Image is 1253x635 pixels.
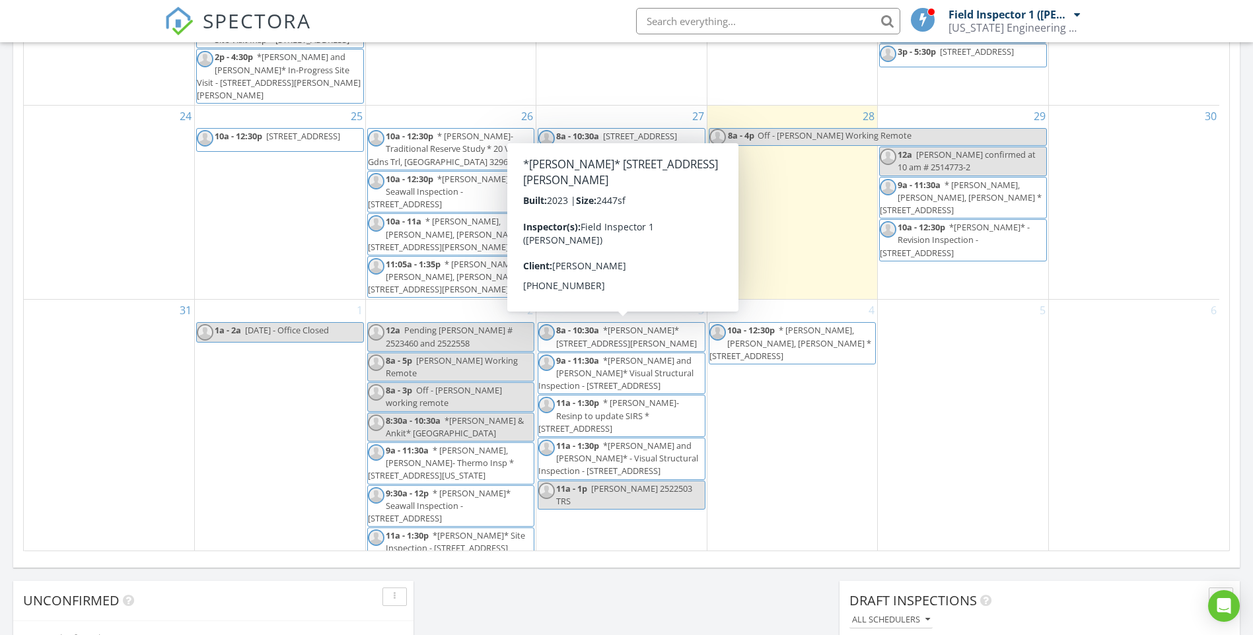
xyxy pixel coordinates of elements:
[524,300,536,321] a: Go to September 2, 2025
[538,397,679,434] a: 11a - 1:30p * [PERSON_NAME]- Resinp to update SIRS * [STREET_ADDRESS]
[538,354,555,371] img: default-user-f0147aede5fd5fa78ca7ade42f37bd4542148d508eef1c3d3ea960f66861d68b.jpg
[368,444,514,481] span: * [PERSON_NAME], [PERSON_NAME]- Thermo Insp * [STREET_ADDRESS][US_STATE]
[898,221,945,233] span: 10a - 12:30p
[519,106,536,127] a: Go to August 26, 2025
[354,300,365,321] a: Go to September 1, 2025
[556,161,684,173] a: 10a - 12:30p [STREET_ADDRESS]
[556,324,599,336] span: 8a - 10:30a
[949,21,1081,34] div: Florida Engineering LLC
[215,324,241,336] span: 1a - 2a
[203,7,311,34] span: SPECTORA
[556,397,599,409] span: 11a - 1:30p
[367,128,535,170] a: 10a - 12:30p * [PERSON_NAME]- Traditional Reserve Study * 20 Vis Gdns Trl, [GEOGRAPHIC_DATA] 32962
[177,300,194,321] a: Go to August 31, 2025
[849,591,977,609] span: Draft Inspections
[880,221,1030,258] a: 10a - 12:30p *[PERSON_NAME]* - Revision Inspection - [STREET_ADDRESS]
[690,106,707,127] a: Go to August 27, 2025
[556,354,599,366] span: 9a - 11:30a
[709,129,726,145] img: default-user-f0147aede5fd5fa78ca7ade42f37bd4542148d508eef1c3d3ea960f66861d68b.jpg
[880,149,896,165] img: default-user-f0147aede5fd5fa78ca7ade42f37bd4542148d508eef1c3d3ea960f66861d68b.jpg
[538,161,555,178] img: default-user-f0147aede5fd5fa78ca7ade42f37bd4542148d508eef1c3d3ea960f66861d68b.jpg
[197,51,361,101] a: 2p - 4:30p *[PERSON_NAME] and [PERSON_NAME]* In-Progress Site Visit - [STREET_ADDRESS][PERSON_NAM...
[707,106,878,300] td: Go to August 28, 2025
[196,128,364,152] a: 10a - 12:30p [STREET_ADDRESS]
[538,130,555,147] img: default-user-f0147aede5fd5fa78ca7ade42f37bd4542148d508eef1c3d3ea960f66861d68b.jpg
[23,591,120,609] span: Unconfirmed
[368,173,513,210] span: *[PERSON_NAME]* Seawall Inspection - [STREET_ADDRESS]
[1031,106,1048,127] a: Go to August 29, 2025
[727,324,775,336] span: 10a - 12:30p
[365,300,536,558] td: Go to September 2, 2025
[538,322,705,351] a: 8a - 10:30a *[PERSON_NAME]* [STREET_ADDRESS][PERSON_NAME]
[538,440,698,477] a: 11a - 1:30p *[PERSON_NAME] and [PERSON_NAME]* - Visual Structural Inspection - [STREET_ADDRESS]
[709,324,726,341] img: default-user-f0147aede5fd5fa78ca7ade42f37bd4542148d508eef1c3d3ea960f66861d68b.jpg
[709,322,877,364] a: 10a - 12:30p * [PERSON_NAME], [PERSON_NAME], [PERSON_NAME] * [STREET_ADDRESS]
[538,354,694,391] span: *[PERSON_NAME] and [PERSON_NAME]* Visual Structural Inspection - [STREET_ADDRESS]
[880,179,1042,216] span: * [PERSON_NAME], [PERSON_NAME], [PERSON_NAME] * [STREET_ADDRESS]
[368,215,530,252] span: * [PERSON_NAME], [PERSON_NAME], [PERSON_NAME] * [STREET_ADDRESS][PERSON_NAME]
[538,397,679,434] span: * [PERSON_NAME]- Resinp to update SIRS * [STREET_ADDRESS]
[386,324,400,336] span: 12a
[164,7,194,36] img: The Best Home Inspection Software - Spectora
[386,415,524,439] span: *[PERSON_NAME] & Ankit* [GEOGRAPHIC_DATA]
[215,51,253,63] span: 2p - 4:30p
[556,440,599,451] span: 11a - 1:30p
[536,300,707,558] td: Go to September 3, 2025
[386,415,441,426] span: 8:30a - 10:30a
[266,130,340,142] span: [STREET_ADDRESS]
[898,179,941,191] span: 9a - 11:30a
[368,258,384,275] img: default-user-f0147aede5fd5fa78ca7ade42f37bd4542148d508eef1c3d3ea960f66861d68b.jpg
[368,487,384,504] img: default-user-f0147aede5fd5fa78ca7ade42f37bd4542148d508eef1c3d3ea960f66861d68b.jpg
[849,611,933,629] button: All schedulers
[898,149,912,160] span: 12a
[707,300,878,558] td: Go to September 4, 2025
[940,46,1014,57] span: [STREET_ADDRESS]
[608,161,682,173] span: [STREET_ADDRESS]
[1048,300,1219,558] td: Go to September 6, 2025
[368,130,516,167] span: * [PERSON_NAME]- Traditional Reserve Study * 20 Vis Gdns Trl, [GEOGRAPHIC_DATA] 32962
[195,106,366,300] td: Go to August 25, 2025
[386,215,421,227] span: 10a - 11a
[696,300,707,321] a: Go to September 3, 2025
[556,483,587,494] span: 11a - 1p
[368,130,384,147] img: default-user-f0147aede5fd5fa78ca7ade42f37bd4542148d508eef1c3d3ea960f66861d68b.jpg
[878,300,1049,558] td: Go to September 5, 2025
[538,440,698,477] span: *[PERSON_NAME] and [PERSON_NAME]* - Visual Structural Inspection - [STREET_ADDRESS]
[367,485,535,527] a: 9:30a - 12p * [PERSON_NAME]* Seawall Inspection - [STREET_ADDRESS]
[538,438,705,480] a: 11a - 1:30p *[PERSON_NAME] and [PERSON_NAME]* - Visual Structural Inspection - [STREET_ADDRESS]
[368,324,384,341] img: default-user-f0147aede5fd5fa78ca7ade42f37bd4542148d508eef1c3d3ea960f66861d68b.jpg
[538,397,555,413] img: default-user-f0147aede5fd5fa78ca7ade42f37bd4542148d508eef1c3d3ea960f66861d68b.jpg
[898,46,936,57] span: 3p - 5:30p
[949,8,1071,21] div: Field Inspector 1 ([PERSON_NAME])
[709,324,871,361] a: 10a - 12:30p * [PERSON_NAME], [PERSON_NAME], [PERSON_NAME] * [STREET_ADDRESS]
[197,51,361,101] span: *[PERSON_NAME] and [PERSON_NAME]* In-Progress Site Visit - [STREET_ADDRESS][PERSON_NAME][PERSON_N...
[365,106,536,300] td: Go to August 26, 2025
[368,487,511,524] a: 9:30a - 12p * [PERSON_NAME]* Seawall Inspection - [STREET_ADDRESS]
[556,324,697,349] span: *[PERSON_NAME]* [STREET_ADDRESS][PERSON_NAME]
[878,106,1049,300] td: Go to August 29, 2025
[538,395,705,437] a: 11a - 1:30p * [PERSON_NAME]- Resinp to update SIRS * [STREET_ADDRESS]
[197,324,213,341] img: default-user-f0147aede5fd5fa78ca7ade42f37bd4542148d508eef1c3d3ea960f66861d68b.jpg
[880,179,1042,216] a: 9a - 11:30a * [PERSON_NAME], [PERSON_NAME], [PERSON_NAME] * [STREET_ADDRESS]
[880,221,896,238] img: default-user-f0147aede5fd5fa78ca7ade42f37bd4542148d508eef1c3d3ea960f66861d68b.jpg
[556,483,692,507] span: [PERSON_NAME] 2522503 TRS
[538,354,694,391] a: 9a - 11:30a *[PERSON_NAME] and [PERSON_NAME]* Visual Structural Inspection - [STREET_ADDRESS]
[368,215,530,252] a: 10a - 11a * [PERSON_NAME], [PERSON_NAME], [PERSON_NAME] * [STREET_ADDRESS][PERSON_NAME]
[367,171,535,213] a: 10a - 12:30p *[PERSON_NAME]* Seawall Inspection - [STREET_ADDRESS]
[1202,106,1219,127] a: Go to August 30, 2025
[215,130,342,142] a: 10a - 12:30p [STREET_ADDRESS]
[879,177,1047,219] a: 9a - 11:30a * [PERSON_NAME], [PERSON_NAME], [PERSON_NAME] * [STREET_ADDRESS]
[368,258,530,295] span: * [PERSON_NAME], [PERSON_NAME], [PERSON_NAME] * [STREET_ADDRESS][PERSON_NAME]
[368,487,511,524] span: * [PERSON_NAME]* Seawall Inspection - [STREET_ADDRESS]
[368,384,384,401] img: default-user-f0147aede5fd5fa78ca7ade42f37bd4542148d508eef1c3d3ea960f66861d68b.jpg
[538,440,555,456] img: default-user-f0147aede5fd5fa78ca7ade42f37bd4542148d508eef1c3d3ea960f66861d68b.jpg
[386,130,433,142] span: 10a - 12:30p
[556,324,699,349] a: 8a - 10:30a *[PERSON_NAME]* [STREET_ADDRESS][PERSON_NAME]
[386,384,412,396] span: 8a - 3p
[386,487,429,499] span: 9:30a - 12p
[367,256,535,298] a: 11:05a - 1:35p * [PERSON_NAME], [PERSON_NAME], [PERSON_NAME] * [STREET_ADDRESS][PERSON_NAME]
[197,51,213,67] img: default-user-f0147aede5fd5fa78ca7ade42f37bd4542148d508eef1c3d3ea960f66861d68b.jpg
[1208,590,1240,622] div: Open Intercom Messenger
[852,615,930,624] div: All schedulers
[367,442,535,485] a: 9a - 11:30a * [PERSON_NAME], [PERSON_NAME]- Thermo Insp * [STREET_ADDRESS][US_STATE]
